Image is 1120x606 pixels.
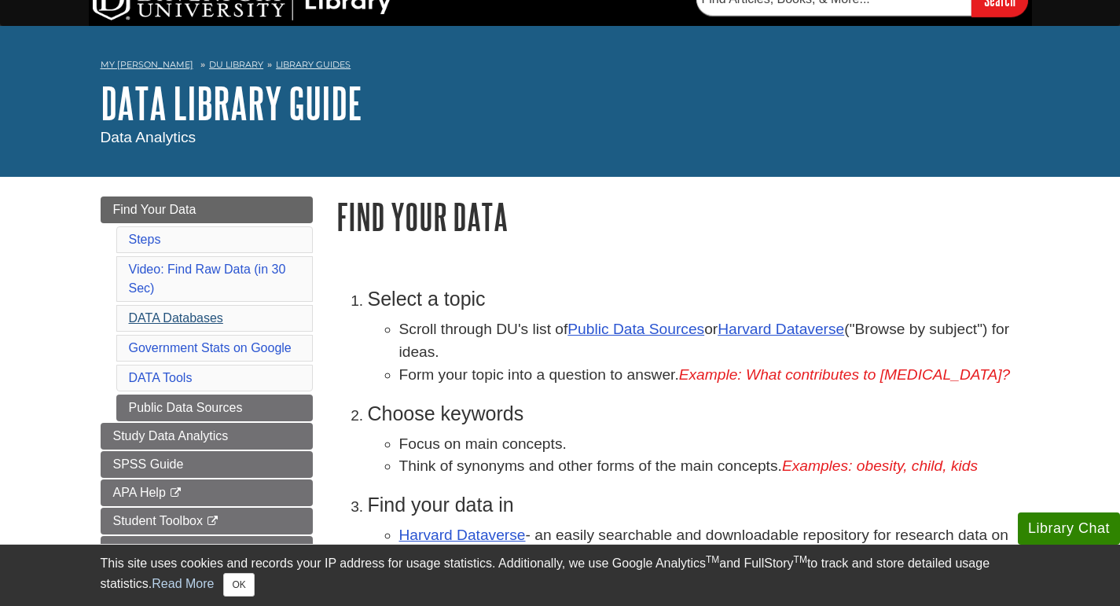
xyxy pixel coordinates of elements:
span: Student Toolbox [113,514,203,527]
h3: Find your data in [368,494,1020,516]
a: DU Library [209,59,263,70]
h3: Choose keywords [368,402,1020,425]
sup: TM [794,554,807,565]
a: Read More [152,577,214,590]
span: Study Data Analytics [113,429,229,443]
a: APA Help [101,479,313,506]
a: Harvard Dataverse [399,527,526,543]
i: This link opens in a new window [206,516,219,527]
span: APA Help [113,486,166,499]
a: My [PERSON_NAME] [101,58,193,72]
a: Study Data Analytics [101,423,313,450]
span: Find Your Data [113,203,196,216]
a: DATA Databases [129,311,223,325]
a: Video: Find Raw Data (in 30 Sec) [129,263,286,295]
span: SPSS Guide [113,457,184,471]
li: - an easily searchable and downloadable repository for research data on many subjects [399,524,1020,570]
span: Get Help From [PERSON_NAME] [113,542,217,575]
em: Examples: obesity, child, kids [782,457,978,474]
a: Steps [129,233,161,246]
a: Government Stats on Google [129,341,292,354]
a: Get Help From [PERSON_NAME] [101,536,313,582]
h3: Select a topic [368,288,1020,310]
li: Scroll through DU's list of or ("Browse by subject") for ideas. [399,318,1020,364]
a: Harvard Dataverse [718,321,844,337]
button: Library Chat [1018,512,1120,545]
i: This link opens in a new window [169,488,182,498]
div: This site uses cookies and records your IP address for usage statistics. Additionally, we use Goo... [101,554,1020,597]
li: Think of synonyms and other forms of the main concepts. [399,455,1020,478]
a: DATA Library Guide [101,79,362,127]
nav: breadcrumb [101,54,1020,79]
li: Focus on main concepts. [399,433,1020,456]
span: Data Analytics [101,129,196,145]
a: DATA Tools [129,371,193,384]
li: Form your topic into a question to answer. [399,364,1020,387]
sup: TM [706,554,719,565]
em: Example: What contributes to [MEDICAL_DATA]? [679,366,1011,383]
a: SPSS Guide [101,451,313,478]
h1: Find Your Data [336,196,1020,237]
a: Public Data Sources [116,395,313,421]
a: Library Guides [276,59,351,70]
button: Close [223,573,254,597]
a: Student Toolbox [101,508,313,534]
a: Find Your Data [101,196,313,223]
a: Public Data Sources [567,321,704,337]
